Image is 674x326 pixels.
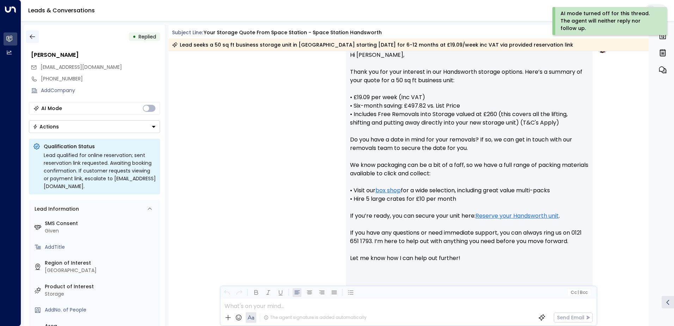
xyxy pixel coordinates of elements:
div: The agent signature is added automatically [264,314,367,321]
button: Cc|Bcc [568,289,590,296]
button: Actions [29,120,160,133]
div: AddNo. of People [45,306,157,314]
div: [GEOGRAPHIC_DATA] [45,267,157,274]
span: [EMAIL_ADDRESS][DOMAIN_NAME] [41,64,122,71]
span: | [577,290,579,295]
div: Given [45,227,157,235]
div: [PERSON_NAME] [31,51,160,59]
div: Actions [33,123,59,130]
label: Region of Interest [45,259,157,267]
div: AddCompany [41,87,160,94]
div: Lead Information [32,205,79,213]
span: nadeem.moghul@yahoo.co.uk [41,64,122,71]
div: Your storage quote from Space Station - Space Station Handsworth [204,29,382,36]
a: Leads & Conversations [28,6,95,14]
div: AI Mode [41,105,62,112]
button: Redo [235,288,244,297]
span: Cc Bcc [570,290,587,295]
div: [PHONE_NUMBER] [41,75,160,83]
div: AddTitle [45,243,157,251]
label: Product of Interest [45,283,157,290]
p: Qualification Status [44,143,156,150]
div: Lead qualified for online reservation; sent reservation link requested. Awaiting booking confirma... [44,151,156,190]
div: AI mode turned off for this thread. The agent will neither reply nor follow up. [560,10,657,32]
div: Storage [45,290,157,298]
a: Reserve your Handsworth unit [476,212,559,220]
a: box shop [375,186,401,195]
button: Undo [222,288,231,297]
div: Button group with a nested menu [29,120,160,133]
p: Hi [PERSON_NAME], Thank you for your interest in our Handsworth storage options. Here’s a summary... [350,51,588,271]
span: Replied [139,33,156,40]
div: • [133,30,136,43]
label: SMS Consent [45,220,157,227]
div: Lead seeks a 50 sq ft business storage unit in [GEOGRAPHIC_DATA] starting [DATE] for 6-12 months ... [172,41,573,48]
span: Subject Line: [172,29,203,36]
